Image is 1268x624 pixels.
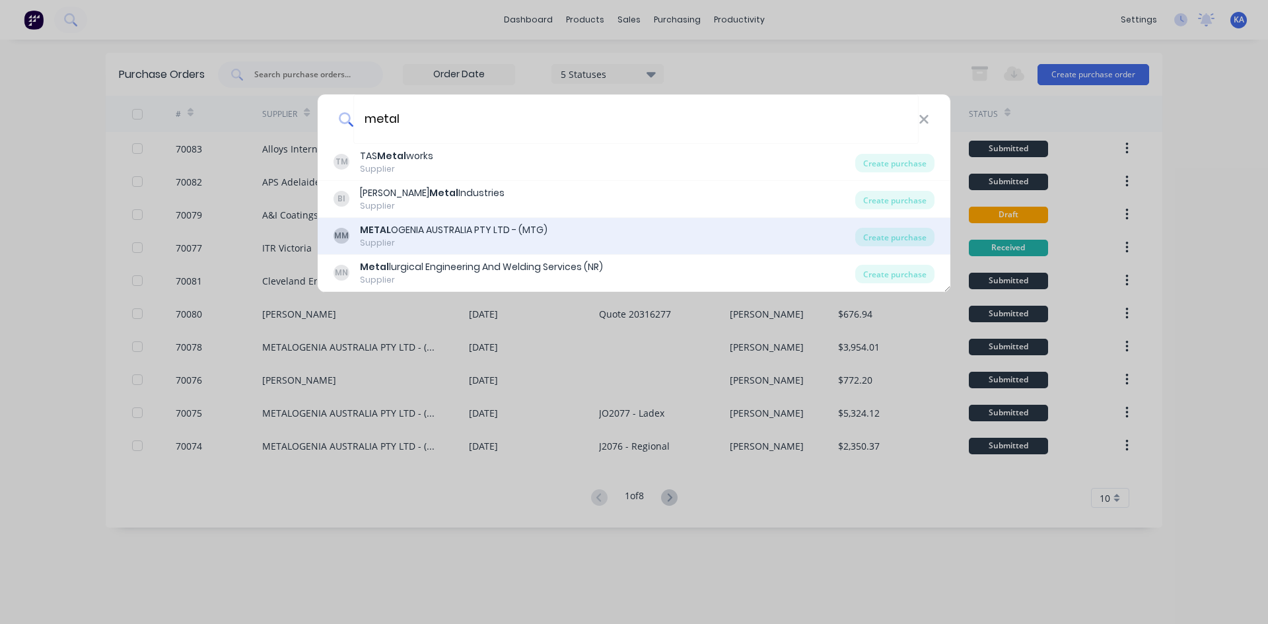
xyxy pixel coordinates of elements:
[353,94,919,144] input: Enter a supplier name to create a new order...
[855,154,934,172] div: Create purchase
[429,186,458,199] b: Metal
[360,237,547,249] div: Supplier
[360,223,391,236] b: METAL
[334,191,349,207] div: BI
[334,265,349,281] div: MN
[855,228,934,246] div: Create purchase
[855,265,934,283] div: Create purchase
[360,260,603,274] div: lurgical Engineering And Welding Services (NR)
[360,186,505,200] div: [PERSON_NAME] Industries
[360,200,505,212] div: Supplier
[334,228,349,244] div: MM
[360,223,547,237] div: OGENIA AUSTRALIA PTY LTD - (MTG)
[334,154,349,170] div: TM
[360,149,433,163] div: TAS works
[377,149,406,162] b: Metal
[855,191,934,209] div: Create purchase
[360,260,389,273] b: Metal
[360,163,433,175] div: Supplier
[360,274,603,286] div: Supplier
